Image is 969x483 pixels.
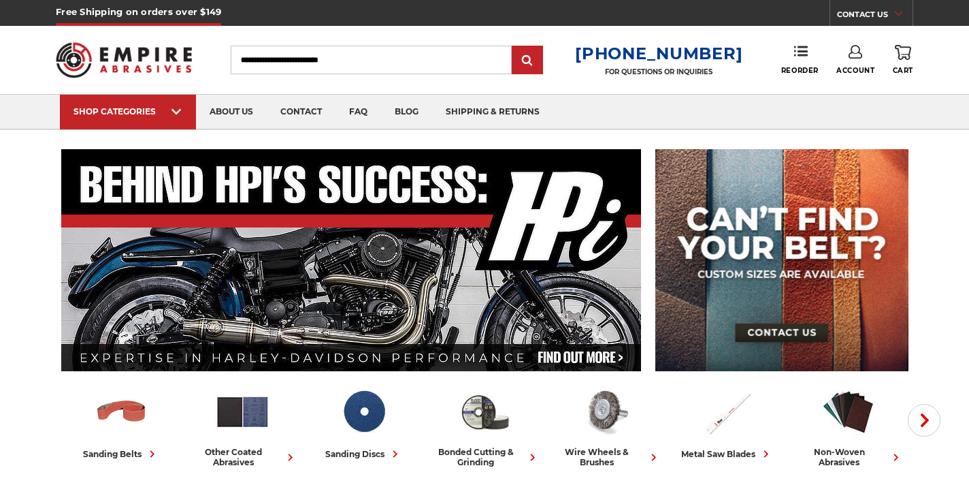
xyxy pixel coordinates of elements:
[56,33,192,87] img: Empire Abrasives
[820,384,876,440] img: Non-woven Abrasives
[551,447,661,467] div: wire wheels & brushes
[61,149,642,371] img: Banner for an interview featuring Horsepower Inc who makes Harley performance upgrades featured o...
[514,47,541,74] input: Submit
[73,106,182,116] div: SHOP CATEGORIES
[781,66,819,75] span: Reorder
[681,447,773,461] div: metal saw blades
[187,447,297,467] div: other coated abrasives
[66,384,176,461] a: sanding belts
[83,447,159,461] div: sanding belts
[267,95,335,129] a: contact
[325,447,402,461] div: sanding discs
[672,384,782,461] a: metal saw blades
[381,95,432,129] a: blog
[93,384,150,440] img: Sanding Belts
[655,149,908,371] img: promo banner for custom belts.
[893,66,913,75] span: Cart
[837,7,913,26] a: CONTACT US
[836,66,874,75] span: Account
[214,384,271,440] img: Other Coated Abrasives
[432,95,553,129] a: shipping & returns
[575,44,742,63] a: [PHONE_NUMBER]
[335,384,392,440] img: Sanding Discs
[699,384,755,440] img: Metal Saw Blades
[793,384,903,467] a: non-woven abrasives
[908,404,940,437] button: Next
[429,447,540,467] div: bonded cutting & grinding
[781,45,819,74] a: Reorder
[196,95,267,129] a: about us
[893,45,913,75] a: Cart
[578,384,634,440] img: Wire Wheels & Brushes
[457,384,513,440] img: Bonded Cutting & Grinding
[308,384,418,461] a: sanding discs
[335,95,381,129] a: faq
[187,384,297,467] a: other coated abrasives
[575,67,742,76] p: FOR QUESTIONS OR INQUIRIES
[551,384,661,467] a: wire wheels & brushes
[793,447,903,467] div: non-woven abrasives
[429,384,540,467] a: bonded cutting & grinding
